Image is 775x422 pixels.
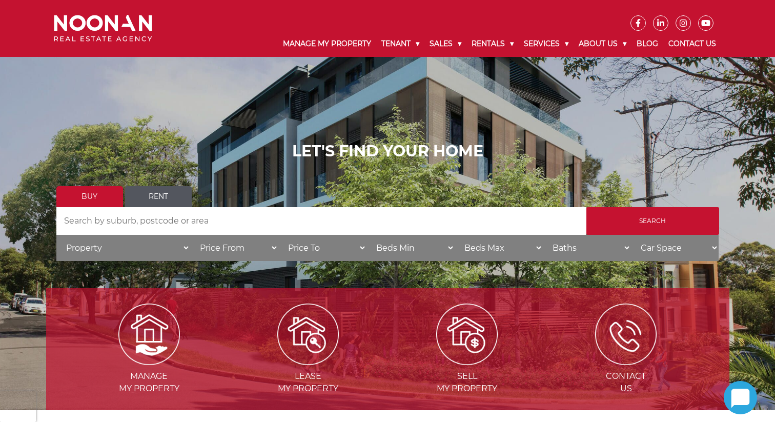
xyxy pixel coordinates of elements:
a: Services [519,31,574,57]
a: Tenant [376,31,424,57]
a: Sell my property Sellmy Property [389,329,545,393]
img: Manage my Property [118,304,180,365]
h1: LET'S FIND YOUR HOME [56,142,719,160]
span: Contact Us [547,370,704,395]
a: ICONS ContactUs [547,329,704,393]
span: Manage my Property [71,370,228,395]
img: Lease my property [277,304,339,365]
a: Manage My Property [278,31,376,57]
a: Sales [424,31,466,57]
span: Sell my Property [389,370,545,395]
a: Contact Us [663,31,721,57]
a: About Us [574,31,631,57]
a: Rent [125,186,192,207]
img: ICONS [595,304,657,365]
span: Lease my Property [230,370,386,395]
a: Rentals [466,31,519,57]
input: Search [586,207,719,235]
input: Search by suburb, postcode or area [56,207,586,235]
a: Buy [56,186,123,207]
a: Lease my property Leasemy Property [230,329,386,393]
img: Noonan Real Estate Agency [54,15,152,42]
a: Manage my Property Managemy Property [71,329,228,393]
a: Blog [631,31,663,57]
img: Sell my property [436,304,498,365]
